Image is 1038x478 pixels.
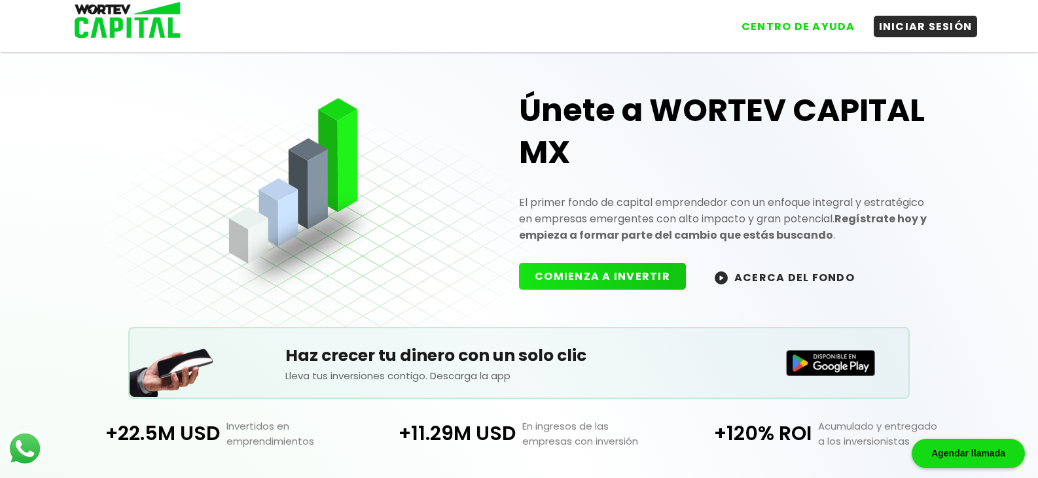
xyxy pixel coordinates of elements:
[912,439,1025,468] div: Agendar llamada
[130,332,215,397] img: Teléfono
[699,263,870,291] button: ACERCA DEL FONDO
[667,418,812,449] p: +120% ROI
[812,418,963,449] p: Acumulado y entregado a los inversionistas
[7,430,43,467] img: logos_whatsapp-icon.242b2217.svg
[715,271,728,284] img: wortev-capital-acerca-del-fondo
[736,16,861,37] button: CENTRO DE AYUDA
[519,263,686,290] button: COMIENZA A INVERTIR
[516,418,667,449] p: En ingresos de las empresas con inversión
[371,418,516,449] p: +11.29M USD
[519,269,699,284] a: COMIENZA A INVERTIR
[874,16,978,37] button: INICIAR SESIÓN
[75,418,220,449] p: +22.5M USD
[519,194,934,243] p: El primer fondo de capital emprendedor con un enfoque integral y estratégico en empresas emergent...
[519,211,927,243] strong: Regístrate hoy y empieza a formar parte del cambio que estás buscando
[285,368,753,383] p: Lleva tus inversiones contigo. Descarga la app
[285,343,753,368] h5: Haz crecer tu dinero con un solo clic
[786,350,875,376] img: Disponible en Google Play
[723,6,861,37] a: CENTRO DE AYUDA
[220,418,371,449] p: Invertidos en emprendimientos
[861,6,978,37] a: INICIAR SESIÓN
[519,90,934,173] h1: Únete a WORTEV CAPITAL MX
